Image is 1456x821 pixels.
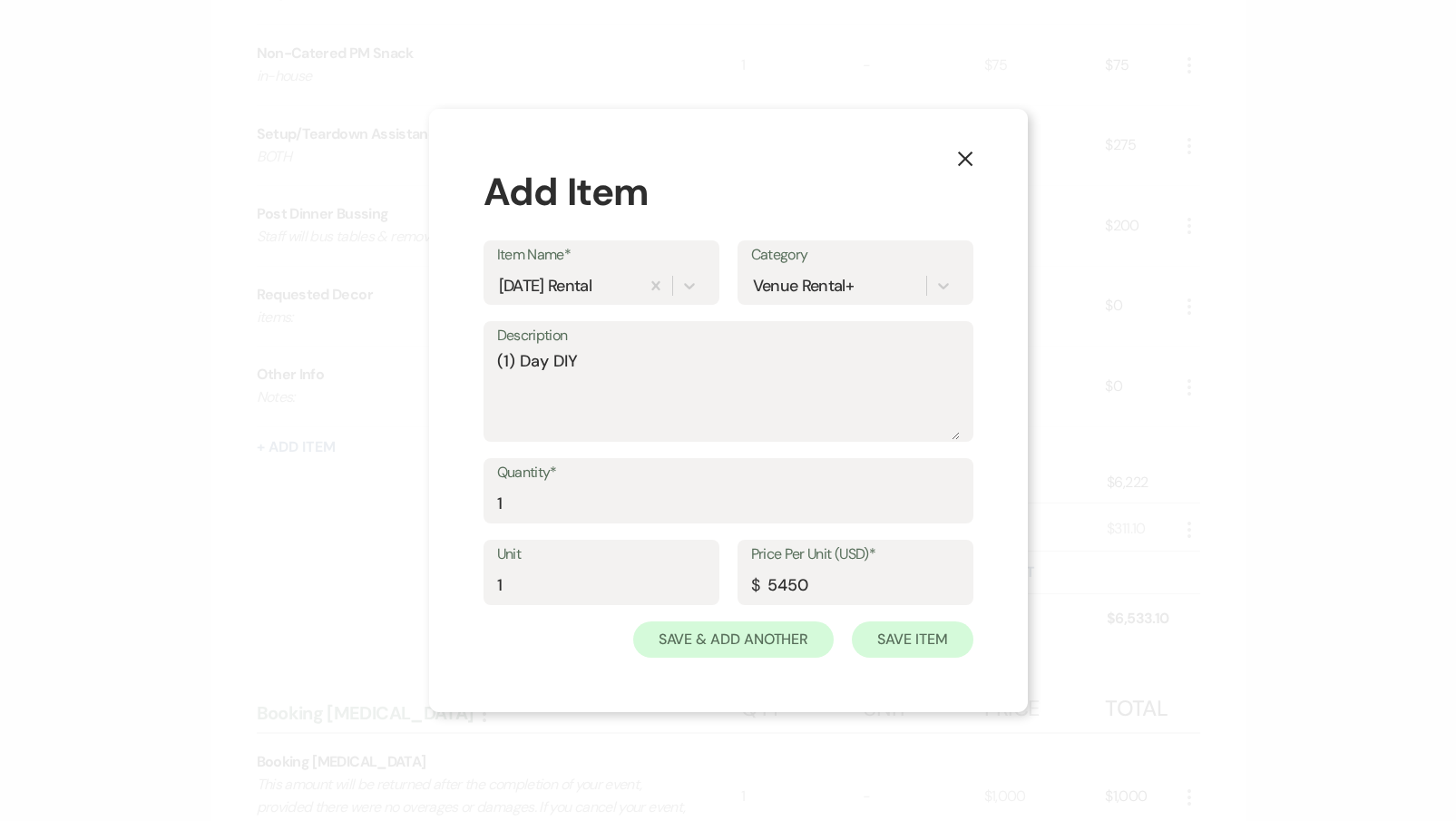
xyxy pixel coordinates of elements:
[484,163,973,220] div: Add Item
[633,621,835,658] button: Save & Add Another
[499,274,592,298] div: [DATE] Rental
[497,349,960,440] textarea: (1) Day DIY
[852,621,972,658] button: Save Item
[751,242,960,269] label: Category
[497,323,960,349] label: Description
[497,242,706,269] label: Item Name*
[497,460,960,486] label: Quantity*
[497,542,706,568] label: Unit
[753,274,855,298] div: Venue Rental+
[751,573,759,598] div: $
[751,542,960,568] label: Price Per Unit (USD)*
